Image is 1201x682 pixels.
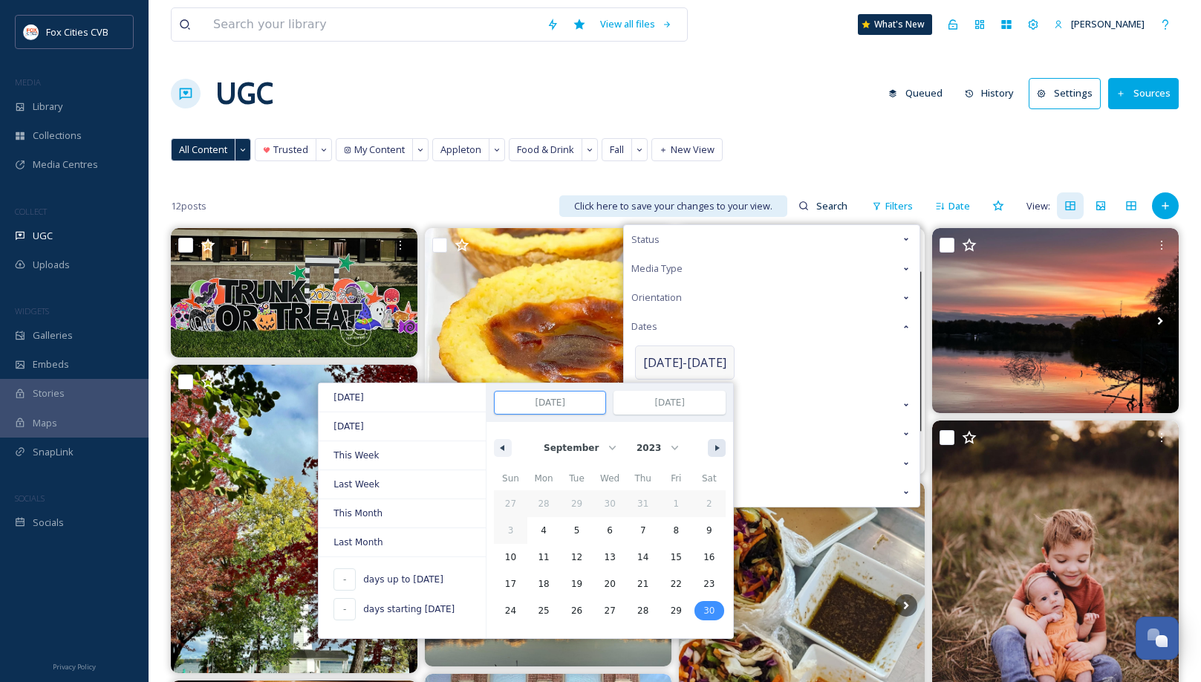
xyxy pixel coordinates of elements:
[610,143,624,157] span: Fall
[560,467,593,490] span: Tue
[494,544,527,571] button: 10
[660,597,693,624] button: 29
[179,143,227,157] span: All Content
[703,571,715,597] span: 23
[693,571,726,597] button: 23
[605,571,616,597] span: 20
[33,516,64,530] span: Socials
[671,597,682,624] span: 29
[319,470,486,498] span: Last Week
[319,528,486,556] span: Last Month
[637,597,648,624] span: 28
[527,467,561,490] span: Mon
[171,199,206,213] span: 12 posts
[538,544,549,571] span: 11
[33,258,70,272] span: Uploads
[495,392,605,414] input: Early
[15,305,49,316] span: WIDGETS
[273,143,308,157] span: Trusted
[560,597,593,624] button: 26
[693,467,726,490] span: Sat
[560,544,593,571] button: 12
[671,571,682,597] span: 22
[33,445,74,459] span: SnapLink
[614,392,725,414] input: Continuous
[693,517,726,544] button: 9
[1047,10,1152,39] a: [PERSON_NAME]
[593,597,627,624] button: 27
[494,597,527,624] button: 24
[171,228,417,357] img: Thank you to VF Appleton for always inviting us back to celebrate with you!! 🎃👻🍬🍭 We hope all the...
[626,517,660,544] button: 7
[571,571,582,597] span: 19
[1029,78,1101,108] button: Settings
[693,597,726,624] button: 30
[527,544,561,571] button: 11
[858,14,932,35] a: What's New
[1071,17,1145,30] span: [PERSON_NAME]
[319,412,486,441] button: [DATE]
[215,71,273,116] h1: UGC
[319,470,486,499] button: Last Week
[171,365,417,673] img: Saturday’s fall colors report from Kimberly Point Park, Riverside Park, Rydell Conservancy 11/14/...
[631,262,683,276] span: Media Type
[607,517,613,544] span: 6
[527,571,561,597] button: 18
[574,517,580,544] span: 5
[593,10,680,39] a: View all files
[494,571,527,597] button: 17
[319,383,486,412] button: [DATE]
[593,517,627,544] button: 6
[631,290,682,305] span: Orientation
[15,493,45,504] span: SOCIALS
[593,467,627,490] span: Wed
[53,662,96,672] span: Privacy Policy
[626,571,660,597] button: 21
[660,517,693,544] button: 8
[637,544,648,571] span: 14
[527,517,561,544] button: 4
[574,199,772,213] span: Click here to save your changes to your view.
[319,499,486,527] span: This Month
[885,199,913,213] span: Filters
[571,544,582,571] span: 12
[33,416,57,430] span: Maps
[53,657,96,675] a: Privacy Policy
[33,100,62,114] span: Library
[560,571,593,597] button: 19
[706,517,712,544] span: 9
[640,517,646,544] span: 7
[605,597,616,624] span: 27
[671,544,682,571] span: 15
[33,129,82,143] span: Collections
[494,467,527,490] span: Sun
[693,490,726,517] button: 2
[706,490,712,517] span: 2
[354,143,405,157] span: My Content
[957,79,1022,108] button: History
[593,544,627,571] button: 13
[505,571,516,597] span: 17
[660,490,693,517] button: 1
[425,228,671,474] img: It's almost Friday, we are so close! We have lots of delicious things baking for you tomorrow, Fr...
[673,490,679,517] span: 1
[33,157,98,172] span: Media Centres
[626,597,660,624] button: 28
[660,544,693,571] button: 15
[319,499,486,528] button: This Month
[626,544,660,571] button: 14
[593,571,627,597] button: 20
[948,199,970,213] span: Date
[637,571,648,597] span: 21
[703,544,715,571] span: 16
[33,328,73,342] span: Galleries
[1136,617,1179,660] button: Open Chat
[957,79,1029,108] a: History
[541,517,547,544] span: 4
[605,544,616,571] span: 13
[319,441,486,470] button: This Week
